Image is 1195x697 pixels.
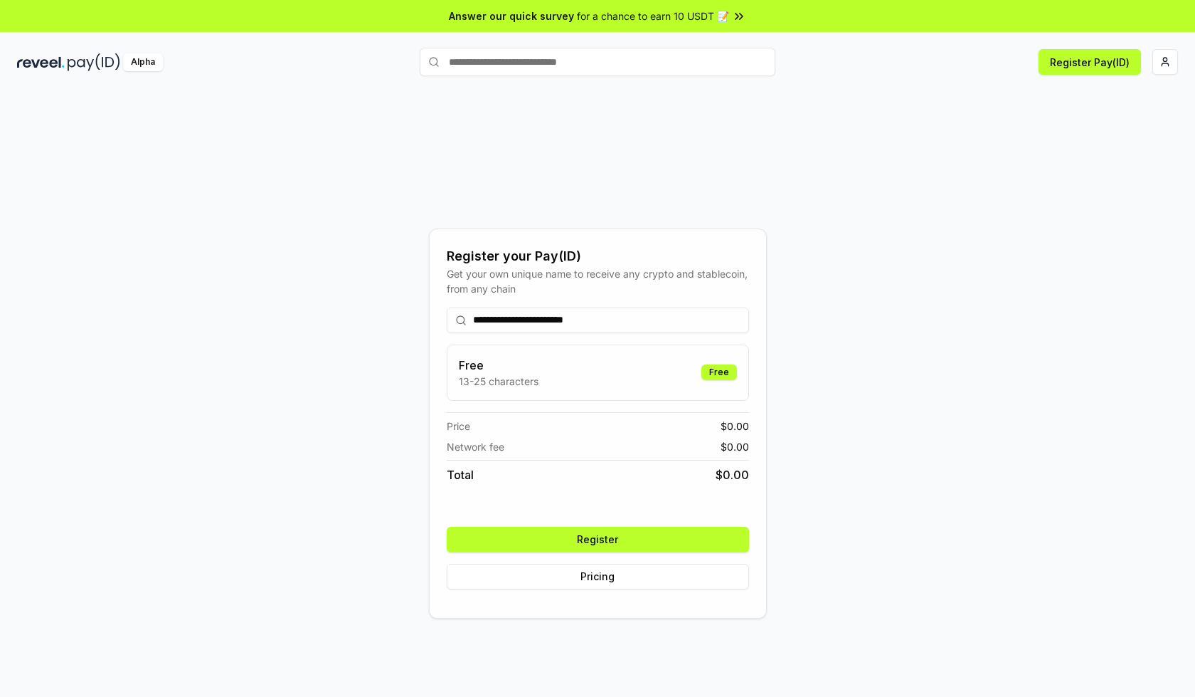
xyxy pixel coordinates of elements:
div: Alpha [123,53,163,71]
div: Get your own unique name to receive any crypto and stablecoin, from any chain [447,266,749,296]
img: reveel_dark [17,53,65,71]
img: pay_id [68,53,120,71]
h3: Free [459,357,538,374]
p: 13-25 characters [459,374,538,389]
button: Register Pay(ID) [1039,49,1141,75]
button: Register [447,527,749,552]
span: for a chance to earn 10 USDT 📝 [577,9,729,23]
span: $ 0.00 [721,419,749,434]
span: Answer our quick survey [449,9,574,23]
span: Network fee [447,439,504,454]
span: Price [447,419,470,434]
div: Register your Pay(ID) [447,246,749,266]
button: Pricing [447,564,749,589]
span: $ 0.00 [721,439,749,454]
span: Total [447,466,474,483]
span: $ 0.00 [716,466,749,483]
div: Free [701,365,737,380]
